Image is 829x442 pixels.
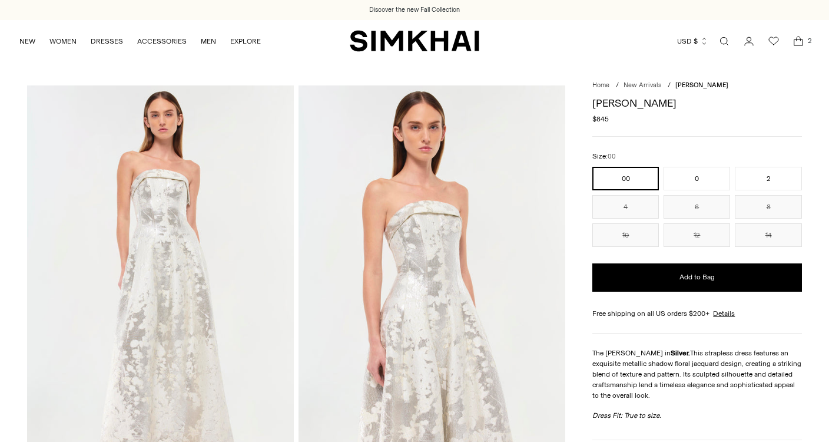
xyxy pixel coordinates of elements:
[664,195,730,219] button: 6
[369,5,460,15] a: Discover the new Fall Collection
[137,28,187,54] a: ACCESSORIES
[592,151,616,162] label: Size:
[804,35,815,46] span: 2
[592,98,801,108] h1: [PERSON_NAME]
[735,195,801,219] button: 8
[679,272,715,282] span: Add to Bag
[735,167,801,190] button: 2
[592,223,659,247] button: 10
[230,28,261,54] a: EXPLORE
[350,29,479,52] a: SIMKHAI
[592,167,659,190] button: 00
[49,28,77,54] a: WOMEN
[664,167,730,190] button: 0
[712,29,736,53] a: Open search modal
[616,81,619,91] div: /
[201,28,216,54] a: MEN
[592,308,801,319] div: Free shipping on all US orders $200+
[592,348,801,401] p: The [PERSON_NAME] in This strapless dress features an exquisite metallic shadow floral jacquard d...
[664,223,730,247] button: 12
[737,29,761,53] a: Go to the account page
[592,114,609,124] span: $845
[592,411,661,420] em: Dress Fit: True to size.
[677,28,708,54] button: USD $
[675,81,728,89] span: [PERSON_NAME]
[668,81,671,91] div: /
[592,81,801,91] nav: breadcrumbs
[608,153,616,160] span: 00
[91,28,123,54] a: DRESSES
[787,29,810,53] a: Open cart modal
[19,28,35,54] a: NEW
[671,349,690,357] strong: Silver.
[624,81,661,89] a: New Arrivals
[592,81,609,89] a: Home
[713,308,735,319] a: Details
[592,195,659,219] button: 4
[735,223,801,247] button: 14
[592,263,801,292] button: Add to Bag
[762,29,785,53] a: Wishlist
